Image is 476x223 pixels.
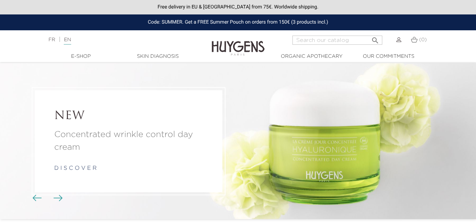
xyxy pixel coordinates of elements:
[54,128,203,154] p: Concentrated wrinkle control day cream
[371,34,379,43] i: 
[292,36,382,45] input: Search
[54,110,203,123] h2: NEW
[35,193,58,204] div: Carousel buttons
[353,53,424,60] a: Our commitments
[123,53,193,60] a: Skin Diagnosis
[277,53,347,60] a: Organic Apothecary
[46,53,116,60] a: E-Shop
[419,37,427,42] span: (0)
[49,37,55,42] a: FR
[54,166,97,171] a: d i s c o v e r
[64,37,71,45] a: EN
[212,30,265,57] img: Huygens
[45,36,193,44] div: |
[369,33,382,43] button: 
